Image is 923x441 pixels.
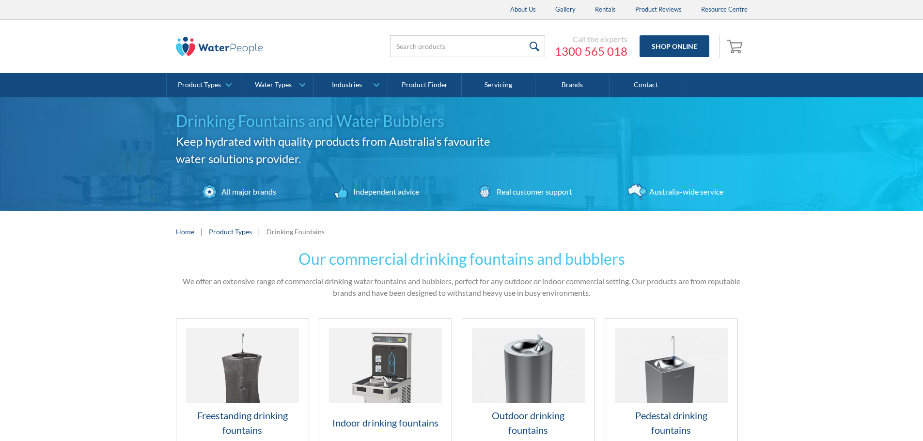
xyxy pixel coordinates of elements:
[176,133,505,167] h2: Keep hydrated with quality products from Australia’s favourite water solutions provider.
[257,226,262,237] div: |
[724,35,748,58] a: Open cart
[255,81,292,89] div: Water Types
[351,186,419,198] div: Independent advice
[615,408,728,437] h3: Pedestal drinking fountains
[176,109,505,133] h1: Drinking Fountains and Water Bubblers
[535,73,609,97] a: Brands
[167,73,240,97] a: Product Types
[209,227,252,237] a: Product Types
[727,38,745,54] img: shopping cart
[640,35,709,57] a: Shop Online
[240,73,313,97] a: Water Types
[186,408,299,437] h3: Freestanding drinking fountains
[390,35,545,57] input: Search products
[199,226,204,237] div: |
[332,81,362,89] div: Industries
[472,408,585,437] h3: Outdoor drinking fountains
[555,44,627,59] a: 1300 565 018
[176,37,263,56] img: The Water People
[176,247,748,271] h2: Our commercial drinking fountains and bubblers
[266,227,325,237] div: Drinking Fountains
[176,275,748,299] p: We offer an extensive range of commercial drinking water fountains and bubblers, perfect for any ...
[329,415,442,430] h3: Indoor drinking fountains
[178,81,221,89] div: Product Types
[219,186,276,198] div: All major brands
[462,73,535,97] a: Servicing
[647,186,723,198] div: Australia-wide service
[555,34,627,44] div: Call the experts
[314,73,387,97] a: Industries
[388,73,462,97] a: Product Finder
[494,186,572,198] div: Real customer support
[176,227,194,237] a: Home
[610,73,683,97] a: Contact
